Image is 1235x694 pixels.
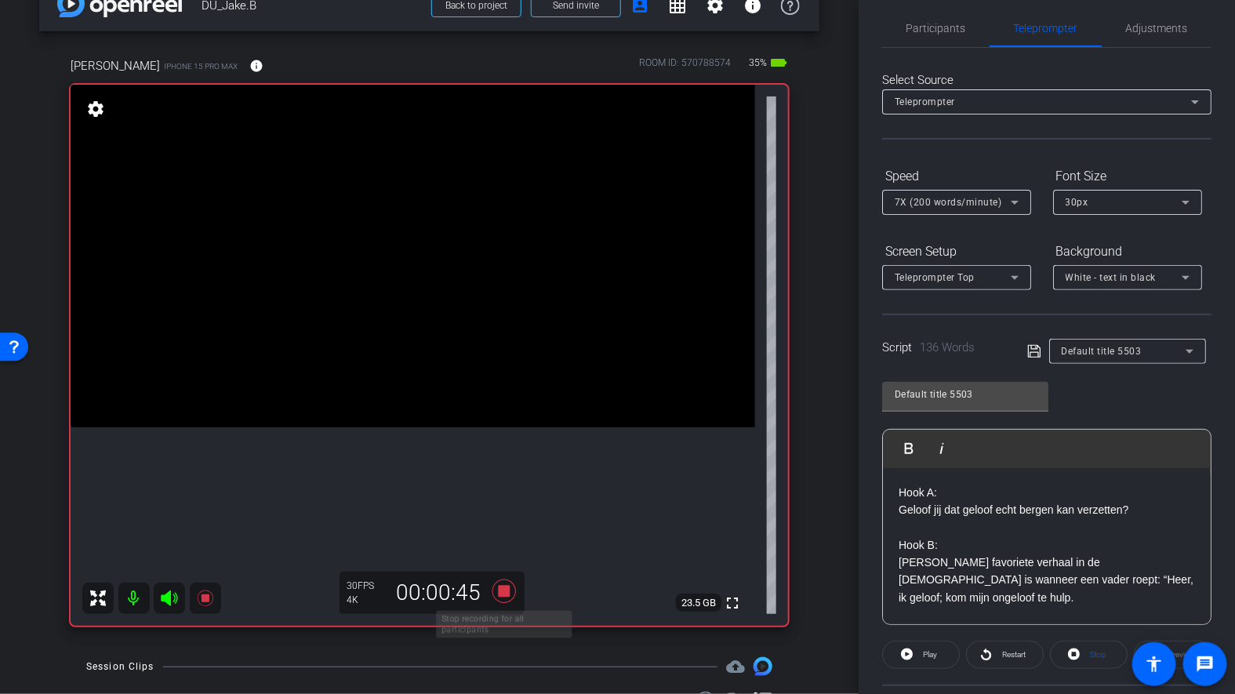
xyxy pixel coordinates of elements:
p: [PERSON_NAME] favoriete verhaal in de [DEMOGRAPHIC_DATA] is wanneer een vader roept: “Heer, ik ge... [899,554,1195,606]
span: Participants [906,23,966,34]
p: Hook B: [899,536,1195,554]
div: Background [1053,238,1202,265]
span: 23.5 GB [676,594,721,612]
span: Adjustments [1126,23,1188,34]
span: iPhone 15 Pro Max [164,60,238,72]
span: Teleprompter [1014,23,1078,34]
mat-icon: cloud_upload [726,657,745,676]
button: Play [882,641,960,669]
input: Title [895,385,1036,404]
span: Play [923,650,937,659]
span: Teleprompter [895,96,955,107]
div: 00:00:45 [387,580,492,606]
span: 136 Words [920,340,975,354]
img: Session clips [754,657,772,676]
mat-icon: info [249,59,263,73]
div: 4K [347,594,387,606]
span: [PERSON_NAME] [71,57,160,74]
p: Geloof jij dat geloof echt bergen kan verzetten? [899,501,1195,536]
div: Stop recording for all participants [426,611,583,642]
div: Session Clips [86,659,154,674]
span: Destinations for your clips [726,657,745,676]
mat-icon: fullscreen [723,594,742,612]
mat-icon: accessibility [1145,655,1164,674]
span: 7X (200 words/minute) [895,197,1002,208]
span: FPS [358,580,375,591]
span: Teleprompter Top [895,272,975,283]
span: Restart [1002,650,1026,659]
div: Screen Setup [882,238,1031,265]
div: 30 [347,580,387,592]
div: Font Size [1053,163,1202,190]
span: White - text in black [1066,272,1157,283]
div: Select Source [882,71,1211,89]
span: Default title 5503 [1062,346,1142,357]
mat-icon: battery_std [769,53,788,72]
p: Hook A: [899,484,1195,501]
mat-icon: settings [85,100,107,118]
div: ROOM ID: 570788574 [639,56,731,78]
span: 30px [1066,197,1088,208]
div: Speed [882,163,1031,190]
mat-icon: message [1196,655,1215,674]
div: Script [882,339,1005,357]
button: Stop [1050,641,1128,669]
span: Stop [1090,650,1106,659]
span: 35% [746,50,769,75]
button: Restart [966,641,1044,669]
